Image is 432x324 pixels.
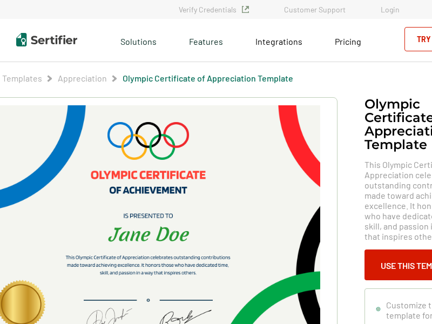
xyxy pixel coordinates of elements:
[255,33,302,47] a: Integrations
[242,6,249,13] img: Verified
[120,33,157,47] span: Solutions
[335,33,361,47] a: Pricing
[255,36,302,46] span: Integrations
[16,33,77,46] img: Sertifier | Digital Credentialing Platform
[284,5,346,14] a: Customer Support
[335,36,361,46] span: Pricing
[58,73,107,83] a: Appreciation
[179,5,249,14] a: Verify Credentials
[123,73,293,83] a: Olympic Certificate of Appreciation​ Template
[58,73,107,84] span: Appreciation
[381,5,400,14] a: Login
[189,33,223,47] span: Features
[123,73,293,84] span: Olympic Certificate of Appreciation​ Template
